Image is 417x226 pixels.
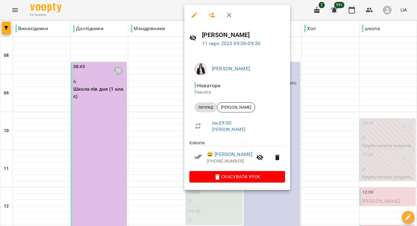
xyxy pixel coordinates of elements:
img: 6be5f68e7f567926e92577630b8ad8eb.jpg [194,62,207,75]
p: [PHONE_NUMBER] [207,158,252,164]
ul: Клієнти [189,140,285,171]
a: [PERSON_NAME] [212,66,250,72]
svg: Візит сплачено [194,153,202,160]
span: [PERSON_NAME] [217,105,255,110]
a: 11 серп 2025 09:00-09:30 [202,40,261,46]
div: [PERSON_NAME] [217,102,255,112]
a: 😀 [PERSON_NAME] [207,151,252,158]
span: Скасувати Урок [194,173,280,180]
span: - Новатори [194,83,222,89]
p: Кімната [194,89,280,95]
span: логопед [194,105,217,110]
a: [PERSON_NAME] [212,127,245,132]
button: Скасувати Урок [189,171,285,182]
a: пн , 09:00 [212,120,231,126]
h6: [PERSON_NAME] [202,30,285,40]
